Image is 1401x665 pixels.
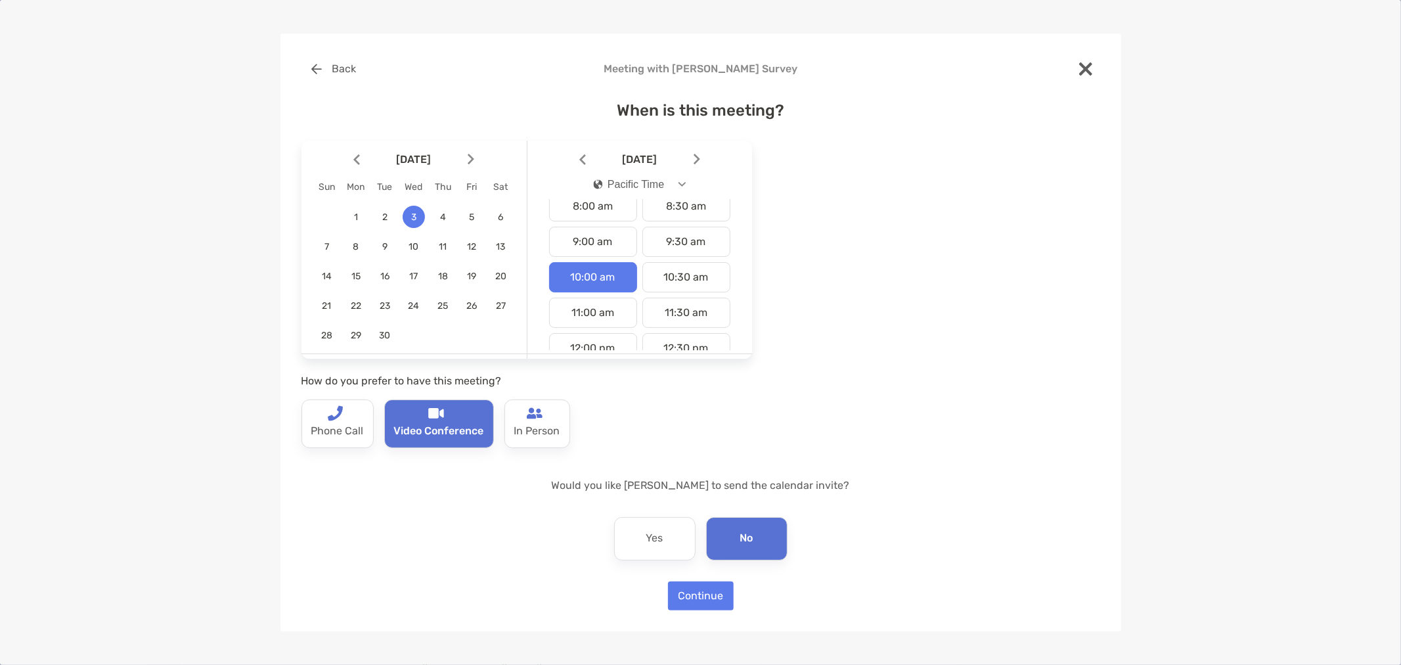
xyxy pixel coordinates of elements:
span: 22 [345,300,367,311]
span: 1 [345,212,367,223]
span: 13 [489,241,512,252]
span: 3 [403,212,425,223]
img: Open dropdown arrow [678,182,686,187]
span: 6 [489,212,512,223]
img: icon [593,179,602,189]
img: Arrow icon [353,154,360,165]
div: 9:30 am [642,227,730,257]
span: 28 [316,330,338,341]
div: 11:00 am [549,298,637,328]
span: [DATE] [363,153,465,166]
span: 8 [345,241,367,252]
img: type-call [428,405,444,421]
p: No [740,528,753,549]
span: 19 [460,271,483,282]
img: Arrow icon [694,154,700,165]
span: 20 [489,271,512,282]
span: 15 [345,271,367,282]
span: 10 [403,241,425,252]
h4: Meeting with [PERSON_NAME] Survey [301,62,1100,75]
span: 5 [460,212,483,223]
div: Mon [342,181,370,193]
div: 12:30 pm [642,333,730,363]
span: 26 [460,300,483,311]
span: 7 [316,241,338,252]
span: 12 [460,241,483,252]
p: Would you like [PERSON_NAME] to send the calendar invite? [301,477,1100,493]
div: 9:00 am [549,227,637,257]
p: How do you prefer to have this meeting? [301,373,752,389]
img: Arrow icon [468,154,474,165]
span: 21 [316,300,338,311]
span: 11 [432,241,454,252]
div: Tue [370,181,399,193]
div: 8:00 am [549,191,637,221]
div: 10:00 am [549,262,637,292]
span: 9 [374,241,396,252]
p: In Person [514,421,560,442]
img: type-call [327,405,343,421]
img: type-call [527,405,543,421]
span: 24 [403,300,425,311]
div: Sat [486,181,515,193]
p: Video Conference [394,421,484,442]
div: 8:30 am [642,191,730,221]
div: Sun [313,181,342,193]
div: Thu [428,181,457,193]
span: 16 [374,271,396,282]
div: 12:00 pm [549,333,637,363]
span: 29 [345,330,367,341]
span: 30 [374,330,396,341]
div: Fri [457,181,486,193]
span: 18 [432,271,454,282]
img: close modal [1079,62,1092,76]
span: [DATE] [589,153,691,166]
span: 25 [432,300,454,311]
h4: When is this meeting? [301,101,1100,120]
div: Wed [399,181,428,193]
button: iconPacific Time [582,170,697,200]
p: Yes [646,528,663,549]
span: 14 [316,271,338,282]
button: Back [301,55,367,83]
div: 11:30 am [642,298,730,328]
div: Pacific Time [593,179,664,191]
span: 27 [489,300,512,311]
img: Arrow icon [579,154,586,165]
p: Phone Call [311,421,364,442]
img: button icon [311,64,322,74]
span: 4 [432,212,454,223]
button: Continue [668,582,734,610]
div: 10:30 am [642,262,730,292]
span: 17 [403,271,425,282]
span: 23 [374,300,396,311]
span: 2 [374,212,396,223]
